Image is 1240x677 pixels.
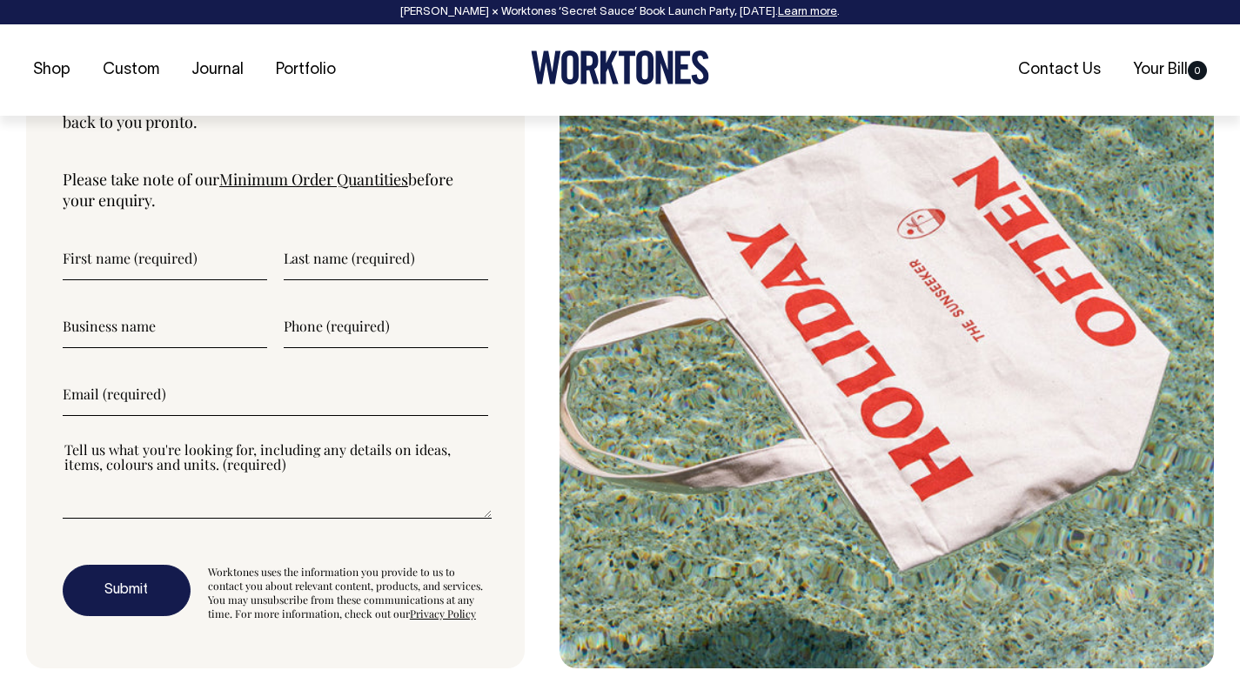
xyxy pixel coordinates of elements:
[219,169,408,190] a: Minimum Order Quantities
[778,7,837,17] a: Learn more
[63,169,488,211] p: Please take note of our before your enquiry.
[410,607,476,620] a: Privacy Policy
[1188,61,1207,80] span: 0
[96,56,166,84] a: Custom
[284,305,488,348] input: Phone (required)
[63,237,267,280] input: First name (required)
[1011,56,1108,84] a: Contact Us
[63,372,488,416] input: Email (required)
[184,56,251,84] a: Journal
[1126,56,1214,84] a: Your Bill0
[63,305,267,348] input: Business name
[269,56,343,84] a: Portfolio
[17,6,1223,18] div: [PERSON_NAME] × Worktones ‘Secret Sauce’ Book Launch Party, [DATE]. .
[208,565,489,620] div: Worktones uses the information you provide to us to contact you about relevant content, products,...
[63,565,191,617] button: Submit
[26,56,77,84] a: Shop
[284,237,488,280] input: Last name (required)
